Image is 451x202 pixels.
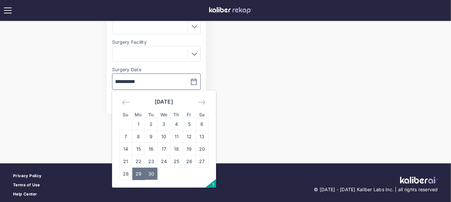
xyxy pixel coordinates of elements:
td: Saturday, September 20, 2025 [196,143,209,155]
td: Sunday, September 21, 2025 [120,155,132,168]
small: Th [173,112,180,117]
td: Saturday, September 6, 2025 [196,118,209,130]
td: Friday, September 12, 2025 [183,130,196,143]
td: Selected. Monday, September 29, 2025 [132,168,145,180]
td: Monday, September 15, 2025 [132,143,145,155]
td: Saturday, September 13, 2025 [196,130,209,143]
img: kaliber labs logo [209,7,252,14]
small: Sa [199,112,205,117]
img: open menu icon [3,5,13,16]
td: Thursday, September 25, 2025 [170,155,183,168]
td: Sunday, September 28, 2025 [120,168,132,180]
td: Saturday, September 27, 2025 [196,155,209,168]
td: Tuesday, September 23, 2025 [145,155,158,168]
small: Fr [187,112,192,117]
a: Privacy Policy [13,173,42,178]
td: Wednesday, September 3, 2025 [158,118,170,130]
td: Tuesday, September 9, 2025 [145,130,158,143]
td: Tuesday, September 2, 2025 [145,118,158,130]
small: Mo [135,112,142,117]
a: Help Center [13,192,37,197]
td: Monday, September 22, 2025 [132,155,145,168]
td: Friday, September 26, 2025 [183,155,196,168]
td: Thursday, September 18, 2025 [170,143,183,155]
a: Terms of Use [13,182,40,188]
td: Sunday, September 7, 2025 [120,130,132,143]
label: Surgery Facility [112,40,201,45]
td: Wednesday, September 24, 2025 [158,155,170,168]
label: Surgery Date [112,67,201,72]
td: Thursday, September 4, 2025 [170,118,183,130]
div: Move forward to switch to the next month. [195,96,209,108]
td: Monday, September 8, 2025 [132,130,145,143]
button: Open the keyboard shortcuts panel. [205,179,216,188]
td: Monday, September 1, 2025 [132,118,145,130]
td: Wednesday, September 17, 2025 [158,143,170,155]
div: Move backward to switch to the previous month. [119,96,133,108]
td: Sunday, September 14, 2025 [120,143,132,155]
td: Thursday, September 11, 2025 [170,130,183,143]
small: Su [123,112,129,117]
img: ATj1MI71T5jDAAAAAElFTkSuQmCC [400,177,438,184]
td: Friday, September 19, 2025 [183,143,196,155]
span: © [DATE] - [DATE] Kaliber Labs Inc. | all rights reserved [314,186,438,193]
td: Tuesday, September 16, 2025 [145,143,158,155]
td: Friday, September 5, 2025 [183,118,196,130]
span: ? [212,182,214,188]
td: Tuesday, September 30, 2025 [145,168,158,180]
small: Tu [148,112,154,117]
small: We [160,112,167,117]
td: Wednesday, September 10, 2025 [158,130,170,143]
strong: [DATE] [155,98,173,105]
div: Calendar [112,91,216,188]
